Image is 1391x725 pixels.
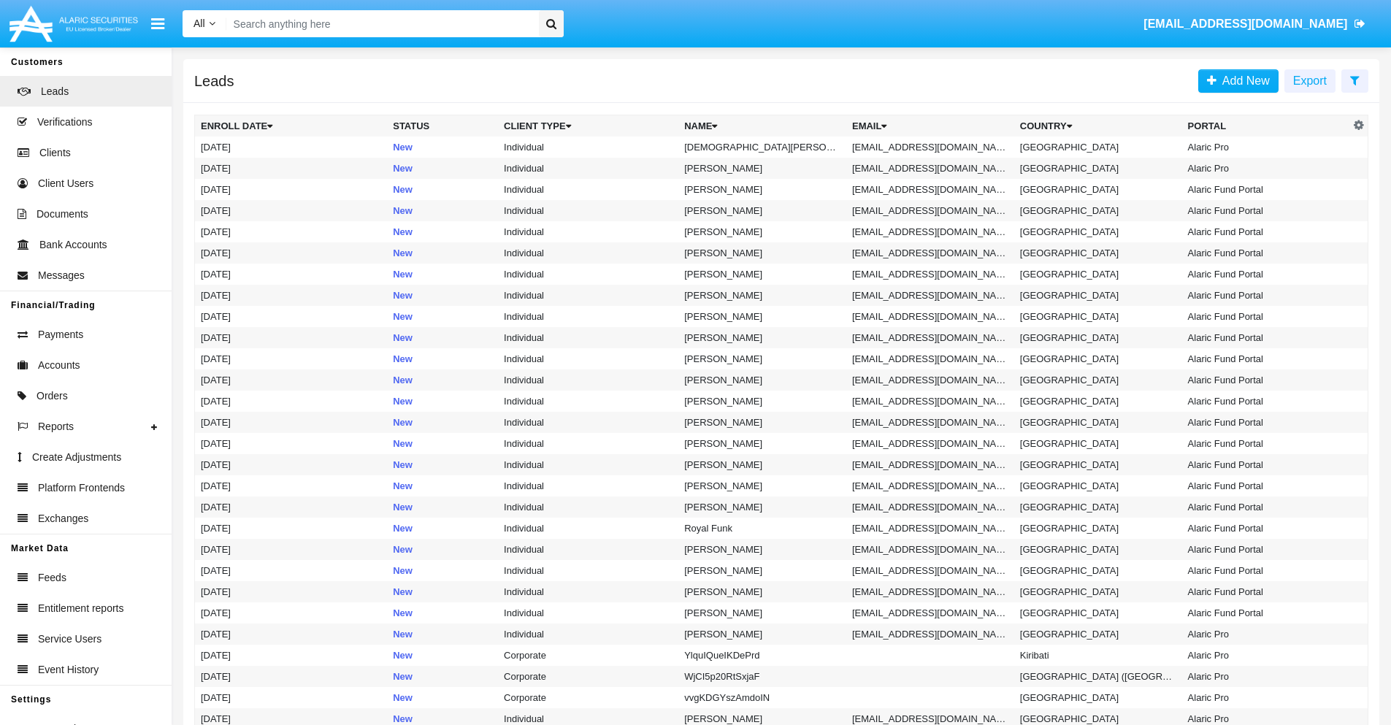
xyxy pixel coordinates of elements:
[678,158,846,179] td: [PERSON_NAME]
[678,137,846,158] td: [DEMOGRAPHIC_DATA][PERSON_NAME]
[1014,306,1182,327] td: [GEOGRAPHIC_DATA]
[1014,645,1182,666] td: Kiribati
[1182,560,1350,581] td: Alaric Fund Portal
[387,115,498,137] th: Status
[38,358,80,373] span: Accounts
[1182,242,1350,264] td: Alaric Fund Portal
[387,179,498,200] td: New
[678,200,846,221] td: [PERSON_NAME]
[678,306,846,327] td: [PERSON_NAME]
[195,687,388,708] td: [DATE]
[387,666,498,687] td: New
[498,115,678,137] th: Client Type
[1014,115,1182,137] th: Country
[498,327,678,348] td: Individual
[38,511,88,526] span: Exchanges
[678,687,846,708] td: vvgKDGYszAmdoIN
[1182,369,1350,391] td: Alaric Fund Portal
[195,581,388,602] td: [DATE]
[195,115,388,137] th: Enroll Date
[1182,158,1350,179] td: Alaric Pro
[1014,624,1182,645] td: [GEOGRAPHIC_DATA]
[678,624,846,645] td: [PERSON_NAME]
[387,285,498,306] td: New
[1014,581,1182,602] td: [GEOGRAPHIC_DATA]
[387,539,498,560] td: New
[1182,666,1350,687] td: Alaric Pro
[498,581,678,602] td: Individual
[1182,391,1350,412] td: Alaric Fund Portal
[41,84,69,99] span: Leads
[387,137,498,158] td: New
[195,137,388,158] td: [DATE]
[846,285,1014,306] td: [EMAIL_ADDRESS][DOMAIN_NAME]
[1182,581,1350,602] td: Alaric Fund Portal
[678,666,846,687] td: WjCI5p20RtSxjaF
[846,454,1014,475] td: [EMAIL_ADDRESS][DOMAIN_NAME]
[195,285,388,306] td: [DATE]
[1182,264,1350,285] td: Alaric Fund Portal
[1182,645,1350,666] td: Alaric Pro
[387,391,498,412] td: New
[1014,496,1182,518] td: [GEOGRAPHIC_DATA]
[387,518,498,539] td: New
[498,496,678,518] td: Individual
[387,624,498,645] td: New
[498,200,678,221] td: Individual
[678,581,846,602] td: [PERSON_NAME]
[1216,74,1270,87] span: Add New
[387,454,498,475] td: New
[38,632,101,647] span: Service Users
[195,264,388,285] td: [DATE]
[195,412,388,433] td: [DATE]
[678,242,846,264] td: [PERSON_NAME]
[678,391,846,412] td: [PERSON_NAME]
[1182,518,1350,539] td: Alaric Fund Portal
[38,570,66,586] span: Feeds
[1182,539,1350,560] td: Alaric Fund Portal
[678,496,846,518] td: [PERSON_NAME]
[38,327,83,342] span: Payments
[846,264,1014,285] td: [EMAIL_ADDRESS][DOMAIN_NAME]
[195,369,388,391] td: [DATE]
[1284,69,1336,93] button: Export
[387,327,498,348] td: New
[1182,348,1350,369] td: Alaric Fund Portal
[195,306,388,327] td: [DATE]
[195,327,388,348] td: [DATE]
[195,624,388,645] td: [DATE]
[498,560,678,581] td: Individual
[195,475,388,496] td: [DATE]
[37,207,88,222] span: Documents
[1182,687,1350,708] td: Alaric Pro
[498,137,678,158] td: Individual
[193,18,205,29] span: All
[37,388,68,404] span: Orders
[387,645,498,666] td: New
[846,602,1014,624] td: [EMAIL_ADDRESS][DOMAIN_NAME]
[846,221,1014,242] td: [EMAIL_ADDRESS][DOMAIN_NAME]
[498,391,678,412] td: Individual
[678,518,846,539] td: Royal Funk
[1182,137,1350,158] td: Alaric Pro
[846,179,1014,200] td: [EMAIL_ADDRESS][DOMAIN_NAME]
[39,145,71,161] span: Clients
[1182,179,1350,200] td: Alaric Fund Portal
[498,518,678,539] td: Individual
[1182,327,1350,348] td: Alaric Fund Portal
[1198,69,1279,93] a: Add New
[1014,285,1182,306] td: [GEOGRAPHIC_DATA]
[846,242,1014,264] td: [EMAIL_ADDRESS][DOMAIN_NAME]
[678,560,846,581] td: [PERSON_NAME]
[387,475,498,496] td: New
[387,242,498,264] td: New
[1014,602,1182,624] td: [GEOGRAPHIC_DATA]
[1014,369,1182,391] td: [GEOGRAPHIC_DATA]
[1014,158,1182,179] td: [GEOGRAPHIC_DATA]
[1182,475,1350,496] td: Alaric Fund Portal
[38,419,74,434] span: Reports
[846,624,1014,645] td: [EMAIL_ADDRESS][DOMAIN_NAME]
[37,115,92,130] span: Verifications
[846,115,1014,137] th: Email
[7,2,140,45] img: Logo image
